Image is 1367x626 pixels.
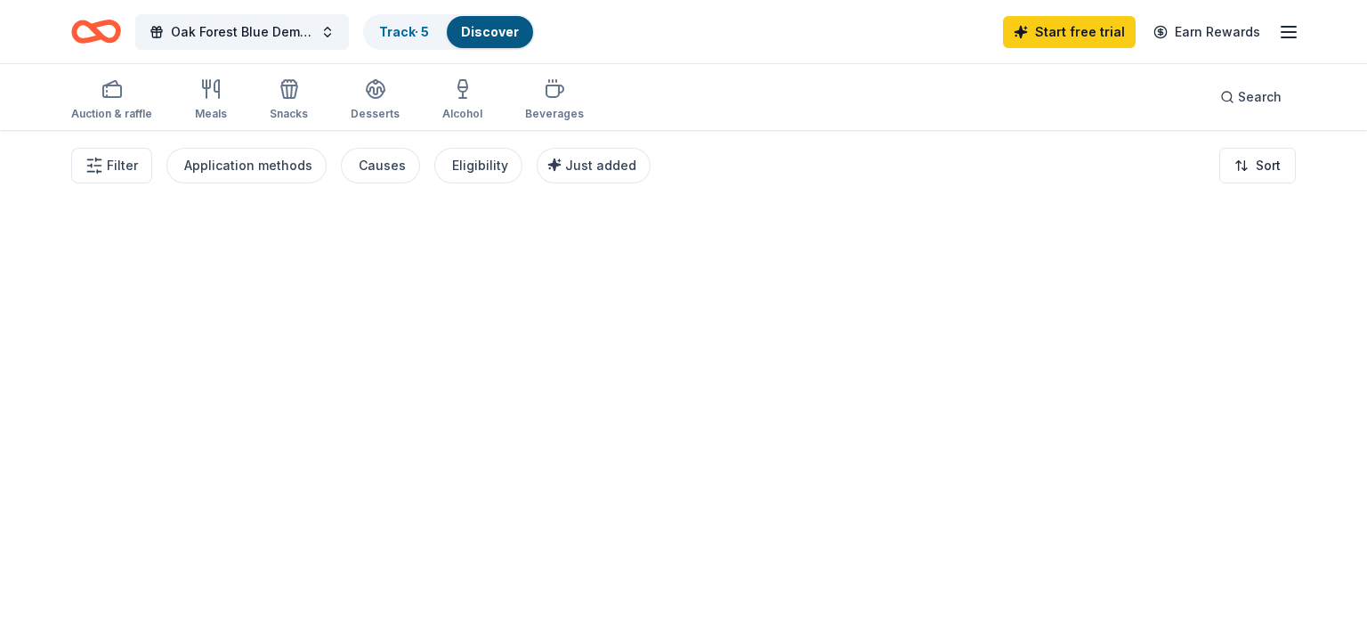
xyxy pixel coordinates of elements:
div: Alcohol [442,107,482,121]
div: Eligibility [452,155,508,176]
a: Home [71,11,121,53]
button: Meals [195,71,227,130]
button: Auction & raffle [71,71,152,130]
button: Application methods [166,148,327,183]
button: Track· 5Discover [363,14,535,50]
span: Filter [107,155,138,176]
button: Desserts [351,71,400,130]
a: Start free trial [1003,16,1136,48]
a: Earn Rewards [1143,16,1271,48]
button: Snacks [270,71,308,130]
a: Track· 5 [379,24,429,39]
div: Snacks [270,107,308,121]
button: Filter [71,148,152,183]
button: Just added [537,148,651,183]
button: Search [1206,79,1296,115]
div: Auction & raffle [71,107,152,121]
span: Just added [565,158,636,173]
div: Application methods [184,155,312,176]
div: Beverages [525,107,584,121]
button: Causes [341,148,420,183]
button: Beverages [525,71,584,130]
span: Search [1238,86,1282,108]
div: Causes [359,155,406,176]
button: Oak Forest Blue Demons 12U Cooperstown Fudnraiser [135,14,349,50]
a: Discover [461,24,519,39]
button: Eligibility [434,148,522,183]
div: Desserts [351,107,400,121]
button: Alcohol [442,71,482,130]
div: Meals [195,107,227,121]
span: Sort [1256,155,1281,176]
span: Oak Forest Blue Demons 12U Cooperstown Fudnraiser [171,21,313,43]
button: Sort [1219,148,1296,183]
